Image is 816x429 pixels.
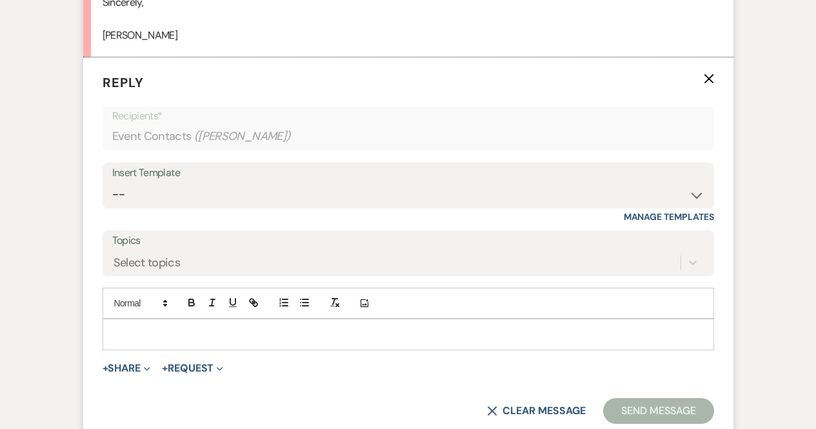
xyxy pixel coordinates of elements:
div: Insert Template [112,164,704,183]
span: ( [PERSON_NAME] ) [194,128,291,145]
button: Share [103,363,151,374]
div: Select topics [114,254,181,272]
span: Reply [103,74,144,91]
div: Event Contacts [112,124,704,149]
label: Topics [112,232,704,250]
p: Recipients* [112,108,704,125]
button: Request [162,363,223,374]
p: [PERSON_NAME] [103,27,714,44]
a: Manage Templates [624,211,714,223]
span: + [103,363,108,374]
button: Clear message [487,406,585,416]
span: + [162,363,168,374]
button: Send Message [603,398,713,424]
